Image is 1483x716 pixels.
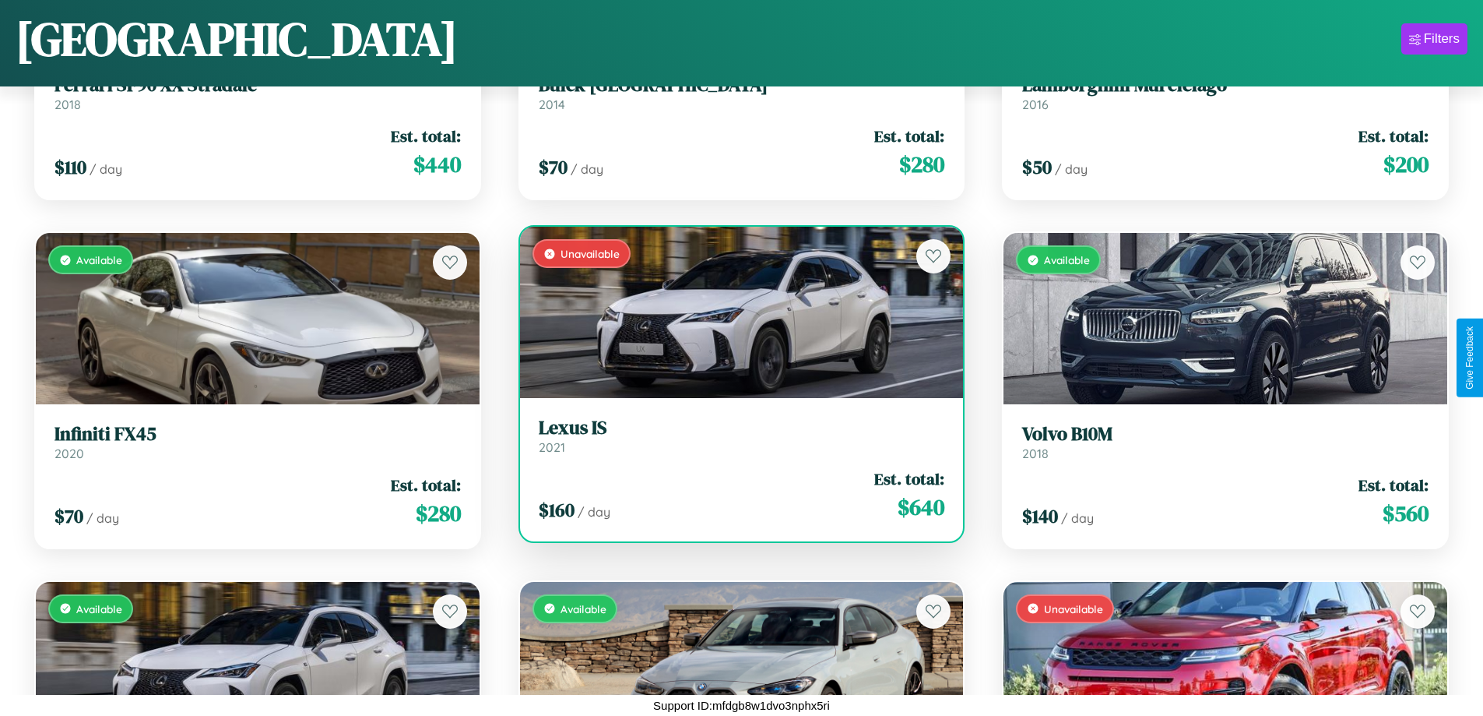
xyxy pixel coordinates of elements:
[54,423,461,446] h3: Infiniti FX45
[413,149,461,180] span: $ 440
[1055,161,1088,177] span: / day
[1022,97,1049,112] span: 2016
[1358,474,1429,496] span: Est. total:
[1061,510,1094,526] span: / day
[90,161,122,177] span: / day
[1022,154,1052,180] span: $ 50
[391,125,461,147] span: Est. total:
[578,504,610,520] span: / day
[1424,31,1460,47] div: Filters
[1464,326,1475,390] div: Give Feedback
[539,497,575,523] span: $ 160
[1401,23,1467,55] button: Filters
[874,467,944,490] span: Est. total:
[16,7,458,71] h1: [GEOGRAPHIC_DATA]
[539,74,945,112] a: Buick [GEOGRAPHIC_DATA]2014
[54,446,84,461] span: 2020
[898,492,944,523] span: $ 640
[54,423,461,461] a: Infiniti FX452020
[1022,423,1429,446] h3: Volvo B10M
[76,602,122,615] span: Available
[1358,125,1429,147] span: Est. total:
[1044,253,1090,266] span: Available
[539,154,568,180] span: $ 70
[571,161,603,177] span: / day
[54,74,461,112] a: Ferrari SF90 XX Stradale2018
[1022,423,1429,461] a: Volvo B10M2018
[86,510,119,526] span: / day
[54,97,81,112] span: 2018
[1022,446,1049,461] span: 2018
[899,149,944,180] span: $ 280
[76,253,122,266] span: Available
[1044,602,1103,615] span: Unavailable
[539,439,565,455] span: 2021
[539,74,945,97] h3: Buick [GEOGRAPHIC_DATA]
[1383,149,1429,180] span: $ 200
[54,503,83,529] span: $ 70
[539,417,945,455] a: Lexus IS2021
[874,125,944,147] span: Est. total:
[391,474,461,496] span: Est. total:
[1022,503,1058,529] span: $ 140
[54,154,86,180] span: $ 110
[653,695,830,716] p: Support ID: mfdgb8w1dvo3nphx5ri
[416,498,461,529] span: $ 280
[539,417,945,439] h3: Lexus IS
[561,602,606,615] span: Available
[1383,498,1429,529] span: $ 560
[561,247,620,260] span: Unavailable
[1022,74,1429,97] h3: Lamborghini Murcielago
[1022,74,1429,112] a: Lamborghini Murcielago2016
[539,97,565,112] span: 2014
